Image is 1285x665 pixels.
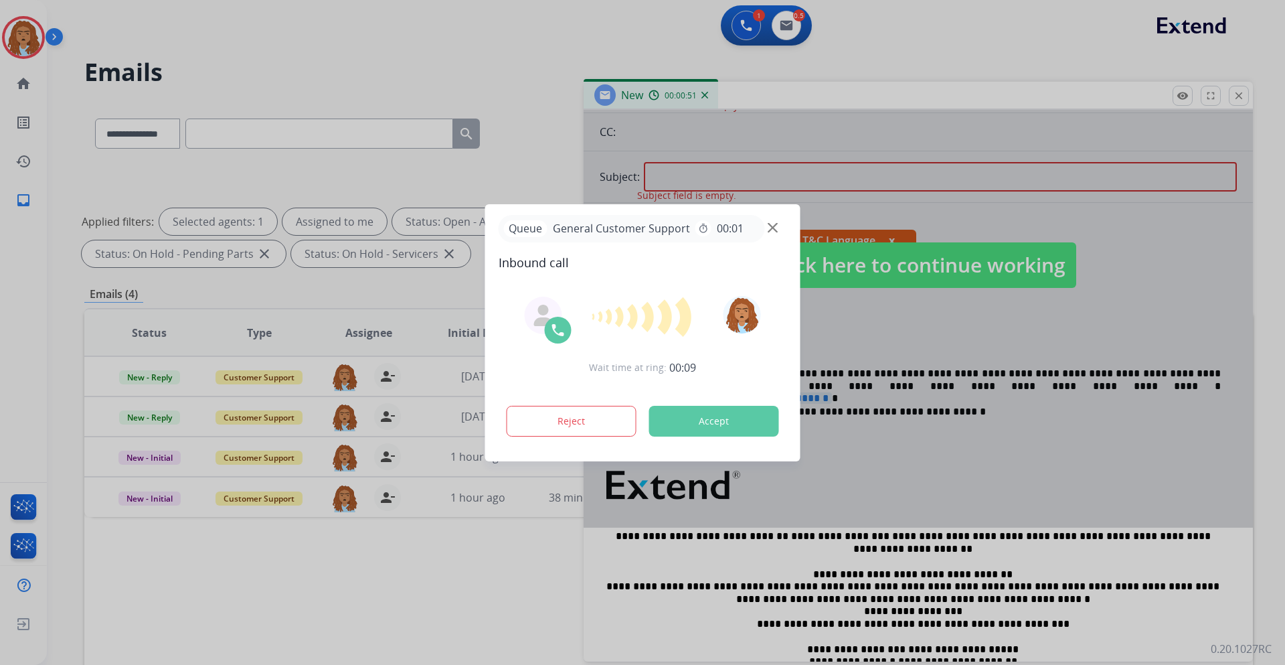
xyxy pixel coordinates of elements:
[589,361,667,374] span: Wait time at ring:
[723,296,760,334] img: avatar
[507,406,636,437] button: Reject
[550,322,566,338] img: call-icon
[698,223,709,234] mat-icon: timer
[533,305,554,326] img: agent-avatar
[649,406,779,437] button: Accept
[504,220,547,237] p: Queue
[768,222,778,232] img: close-button
[1211,641,1272,657] p: 0.20.1027RC
[547,220,695,236] span: General Customer Support
[669,360,696,376] span: 00:09
[499,253,787,272] span: Inbound call
[717,220,744,236] span: 00:01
